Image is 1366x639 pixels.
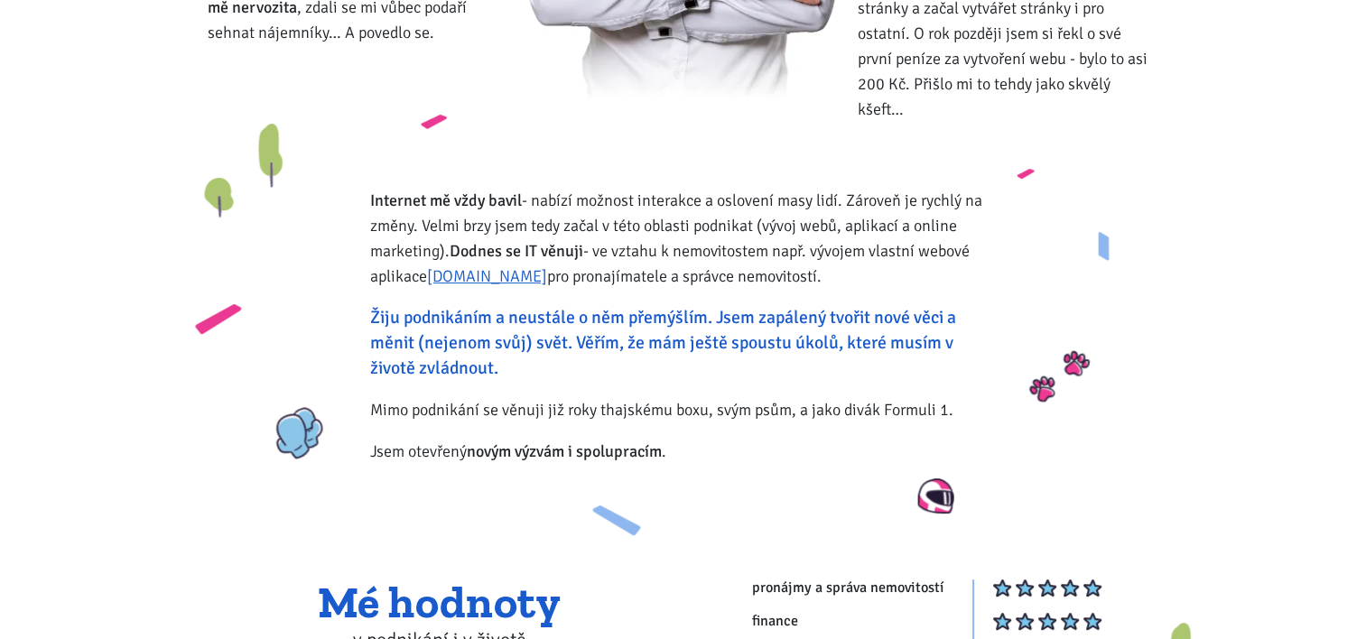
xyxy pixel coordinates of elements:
[751,579,971,612] td: pronájmy a správa nemovitostí
[370,305,996,381] p: Žiju podnikáním a neustále o něm přemýšlím. Jsem zapálený tvořit nové věci a měnit (nejenom svůj)...
[370,188,996,289] p: - nabízí možnost interakce a oslovení masy lidí. Zároveň je rychlý na změny. Velmi brzy jsem tedy...
[208,579,671,627] h2: Mé hodnoty
[427,266,547,286] a: [DOMAIN_NAME]
[370,190,522,210] strong: Internet mě vždy bavil
[370,439,996,464] p: Jsem otevřený .
[370,397,996,422] p: Mimo podnikání se věnuji již roky thajskému boxu, svým psům, a jako divák Formuli 1.
[467,441,662,461] strong: novým výzvám i spolupracím
[450,241,583,261] strong: Dodnes se IT věnuji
